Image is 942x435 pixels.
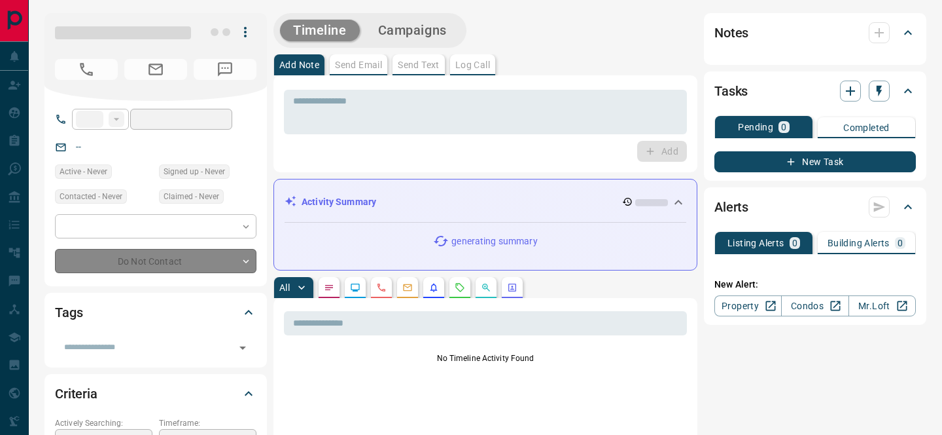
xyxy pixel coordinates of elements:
[376,282,387,293] svg: Calls
[60,190,122,203] span: Contacted - Never
[279,60,319,69] p: Add Note
[843,123,890,132] p: Completed
[781,295,848,316] a: Condos
[781,123,786,132] p: 0
[714,17,916,48] div: Notes
[714,278,916,292] p: New Alert:
[714,75,916,107] div: Tasks
[738,123,773,132] p: Pending
[350,282,360,293] svg: Lead Browsing Activity
[284,352,687,364] p: No Timeline Activity Found
[55,249,256,273] div: Do Not Contact
[828,238,890,248] p: Building Alerts
[428,282,439,293] svg: Listing Alerts
[714,81,748,102] h2: Tasks
[714,191,916,223] div: Alerts
[451,235,537,248] p: generating summary
[324,282,334,293] svg: Notes
[194,59,256,80] span: No Number
[714,295,782,316] a: Property
[792,238,797,248] p: 0
[714,22,748,43] h2: Notes
[164,165,225,178] span: Signed up - Never
[455,282,465,293] svg: Requests
[507,282,517,293] svg: Agent Actions
[280,20,360,41] button: Timeline
[124,59,187,80] span: No Email
[898,238,903,248] p: 0
[234,339,252,357] button: Open
[279,283,290,292] p: All
[164,190,219,203] span: Claimed - Never
[55,417,152,429] p: Actively Searching:
[285,190,686,214] div: Activity Summary
[55,59,118,80] span: No Number
[848,295,916,316] a: Mr.Loft
[55,297,256,328] div: Tags
[402,282,413,293] svg: Emails
[365,20,460,41] button: Campaigns
[55,378,256,409] div: Criteria
[727,238,784,248] p: Listing Alerts
[55,383,97,404] h2: Criteria
[76,142,81,152] a: --
[714,197,748,217] h2: Alerts
[159,417,256,429] p: Timeframe:
[302,195,376,209] p: Activity Summary
[60,165,107,178] span: Active - Never
[714,151,916,172] button: New Task
[481,282,491,293] svg: Opportunities
[55,302,82,323] h2: Tags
